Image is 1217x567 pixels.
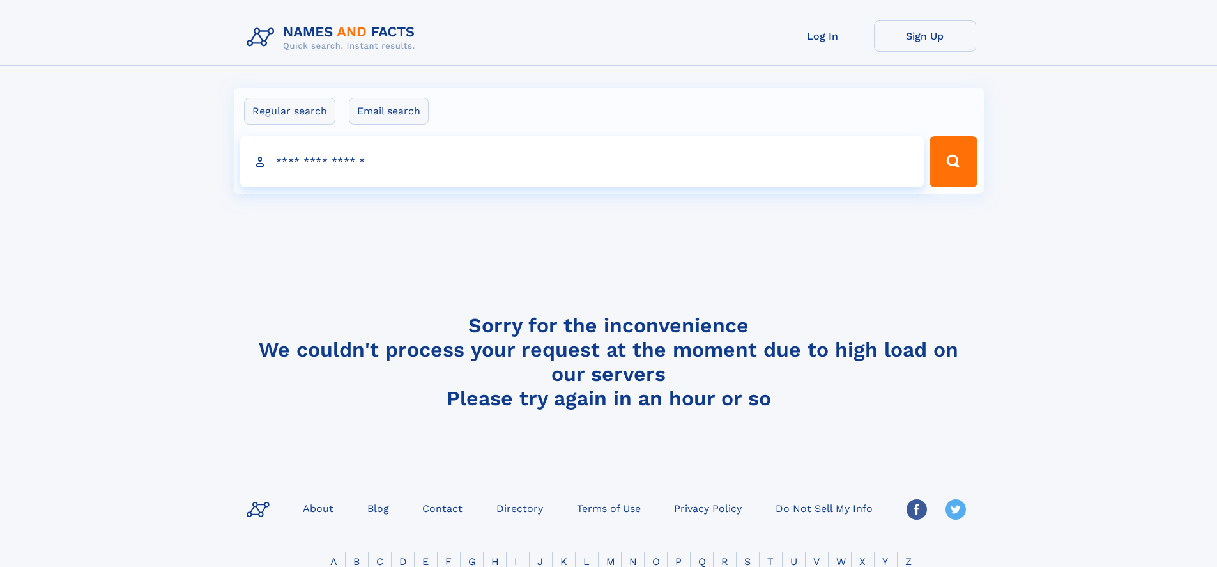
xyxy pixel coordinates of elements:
a: Directory [491,499,548,517]
label: Regular search [244,98,335,125]
a: Terms of Use [572,499,646,517]
img: Twitter [945,499,966,520]
a: Contact [417,499,468,517]
h4: Sorry for the inconvenience We couldn't process your request at the moment due to high load on ou... [241,313,976,410]
a: Blog [362,499,394,517]
button: Search Button [930,136,977,187]
a: Sign Up [874,20,976,52]
img: Logo Names and Facts [241,20,425,55]
img: Facebook [907,499,927,520]
a: Log In [772,20,874,52]
input: search input [240,136,924,187]
a: Do Not Sell My Info [770,499,878,517]
a: Privacy Policy [669,499,747,517]
label: Email search [349,98,429,125]
a: About [298,499,339,517]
